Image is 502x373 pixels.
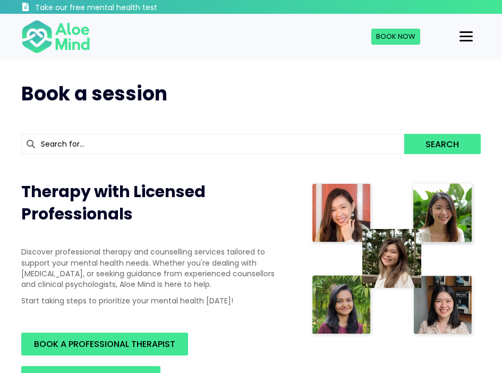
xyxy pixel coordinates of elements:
[404,134,481,154] button: Search
[21,333,188,355] a: BOOK A PROFESSIONAL THERAPIST
[310,181,476,338] img: Therapist collage
[35,3,161,13] h3: Take our free mental health test
[455,28,477,46] button: Menu
[21,80,167,107] span: Book a session
[376,31,415,41] span: Book Now
[21,3,161,14] a: Take our free mental health test
[21,180,206,225] span: Therapy with Licensed Professionals
[21,247,288,290] p: Discover professional therapy and counselling services tailored to support your mental health nee...
[21,134,404,154] input: Search for...
[21,295,288,306] p: Start taking steps to prioritize your mental health [DATE]!
[34,338,175,350] span: BOOK A PROFESSIONAL THERAPIST
[21,19,90,54] img: Aloe mind Logo
[371,29,420,45] a: Book Now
